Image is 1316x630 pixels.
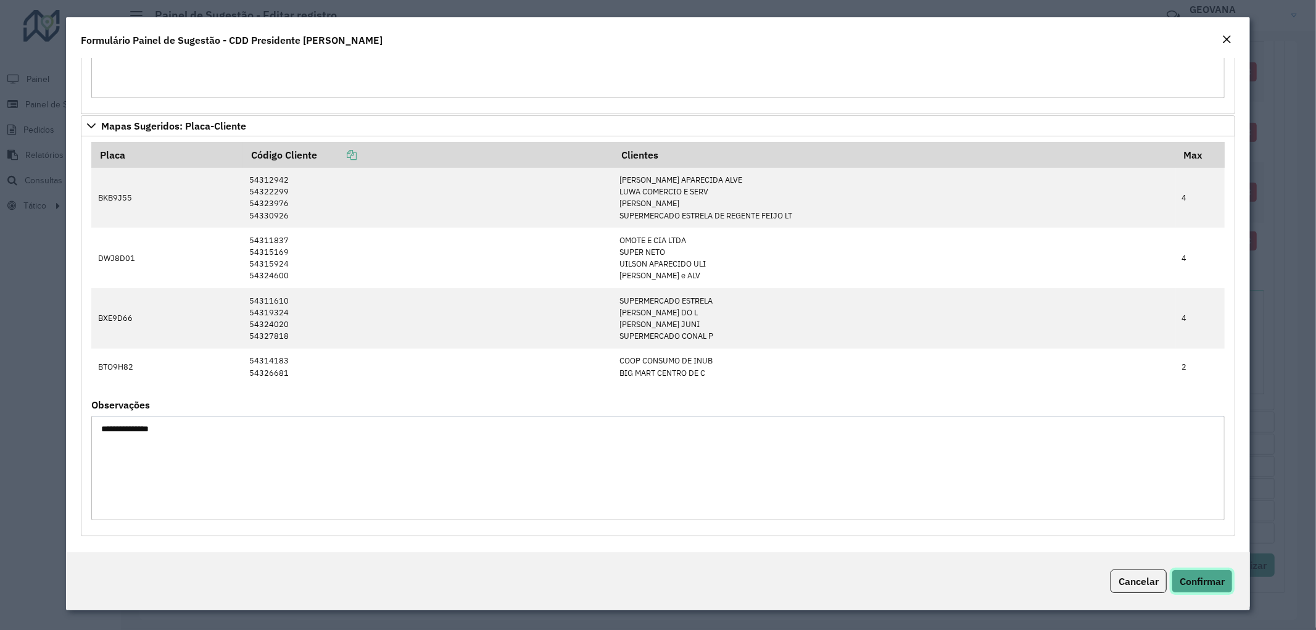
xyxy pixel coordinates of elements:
[242,288,613,349] td: 54311610 54319324 54324020 54327818
[91,142,242,168] th: Placa
[91,288,242,349] td: BXE9D66
[242,142,613,168] th: Código Cliente
[1175,228,1225,288] td: 4
[242,228,613,288] td: 54311837 54315169 54315924 54324600
[1111,570,1167,593] button: Cancelar
[1175,288,1225,349] td: 4
[613,288,1175,349] td: SUPERMERCADO ESTRELA [PERSON_NAME] DO L [PERSON_NAME] JUNI SUPERMERCADO CONAL P
[1222,35,1231,44] em: Fechar
[1175,168,1225,228] td: 4
[613,168,1175,228] td: [PERSON_NAME] APARECIDA ALVE LUWA COMERCIO E SERV [PERSON_NAME] SUPERMERCADO ESTRELA DE REGENTE F...
[317,149,357,161] a: Copiar
[81,136,1236,536] div: Mapas Sugeridos: Placa-Cliente
[242,349,613,385] td: 54314183 54326681
[613,349,1175,385] td: COOP CONSUMO DE INUB BIG MART CENTRO DE C
[1218,32,1235,48] button: Close
[613,142,1175,168] th: Clientes
[242,168,613,228] td: 54312942 54322299 54323976 54330926
[1119,575,1159,587] span: Cancelar
[91,228,242,288] td: DWJ8D01
[91,397,150,412] label: Observações
[1172,570,1233,593] button: Confirmar
[91,168,242,228] td: BKB9J55
[81,115,1236,136] a: Mapas Sugeridos: Placa-Cliente
[1175,349,1225,385] td: 2
[1175,142,1225,168] th: Max
[91,349,242,385] td: BTO9H82
[1180,575,1225,587] span: Confirmar
[613,228,1175,288] td: OMOTE E CIA LTDA SUPER NETO UILSON APARECIDO ULI [PERSON_NAME] e ALV
[81,33,383,48] h4: Formulário Painel de Sugestão - CDD Presidente [PERSON_NAME]
[101,121,246,131] span: Mapas Sugeridos: Placa-Cliente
